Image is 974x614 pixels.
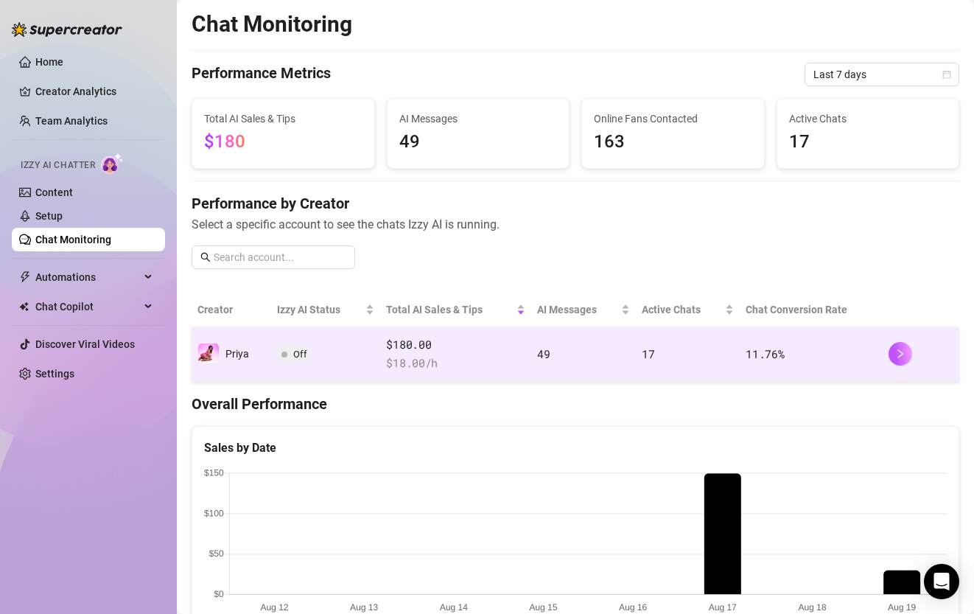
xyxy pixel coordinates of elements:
span: Automations [35,265,140,289]
button: right [889,342,912,366]
a: Home [35,56,63,68]
div: Open Intercom Messenger [924,564,959,599]
span: $180.00 [386,336,525,354]
th: Izzy AI Status [271,293,380,327]
th: AI Messages [531,293,636,327]
span: 17 [642,346,654,361]
a: Settings [35,368,74,380]
a: Setup [35,210,63,222]
a: Chat Monitoring [35,234,111,245]
span: Priya [225,348,249,360]
span: Active Chats [789,111,947,127]
a: Content [35,186,73,198]
a: Creator Analytics [35,80,153,103]
span: Total AI Sales & Tips [204,111,362,127]
img: Chat Copilot [19,301,29,312]
span: search [200,252,211,262]
th: Active Chats [636,293,740,327]
h4: Performance by Creator [192,193,959,214]
span: Off [293,349,307,360]
span: AI Messages [537,301,618,318]
h2: Chat Monitoring [192,10,352,38]
img: Priya [198,343,219,364]
span: Total AI Sales & Tips [386,301,514,318]
span: 17 [789,128,947,156]
th: Creator [192,293,271,327]
a: Discover Viral Videos [35,338,135,350]
span: Select a specific account to see the chats Izzy AI is running. [192,215,959,234]
span: Active Chats [642,301,722,318]
input: Search account... [214,249,346,265]
h4: Performance Metrics [192,63,331,86]
span: thunderbolt [19,271,31,283]
div: Sales by Date [204,439,947,457]
span: right [895,349,905,359]
span: AI Messages [399,111,558,127]
span: Chat Copilot [35,295,140,318]
span: Last 7 days [813,63,950,86]
span: $ 18.00 /h [386,355,525,372]
span: 11.76 % [746,346,784,361]
img: AI Chatter [101,153,124,174]
span: Online Fans Contacted [594,111,752,127]
th: Total AI Sales & Tips [380,293,531,327]
th: Chat Conversion Rate [740,293,883,327]
span: 163 [594,128,752,156]
span: Izzy AI Chatter [21,158,95,172]
span: calendar [942,70,951,79]
a: Team Analytics [35,115,108,127]
img: logo-BBDzfeDw.svg [12,22,122,37]
span: $180 [204,131,245,152]
span: Izzy AI Status [277,301,362,318]
span: 49 [537,346,550,361]
h4: Overall Performance [192,394,959,414]
span: 49 [399,128,558,156]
